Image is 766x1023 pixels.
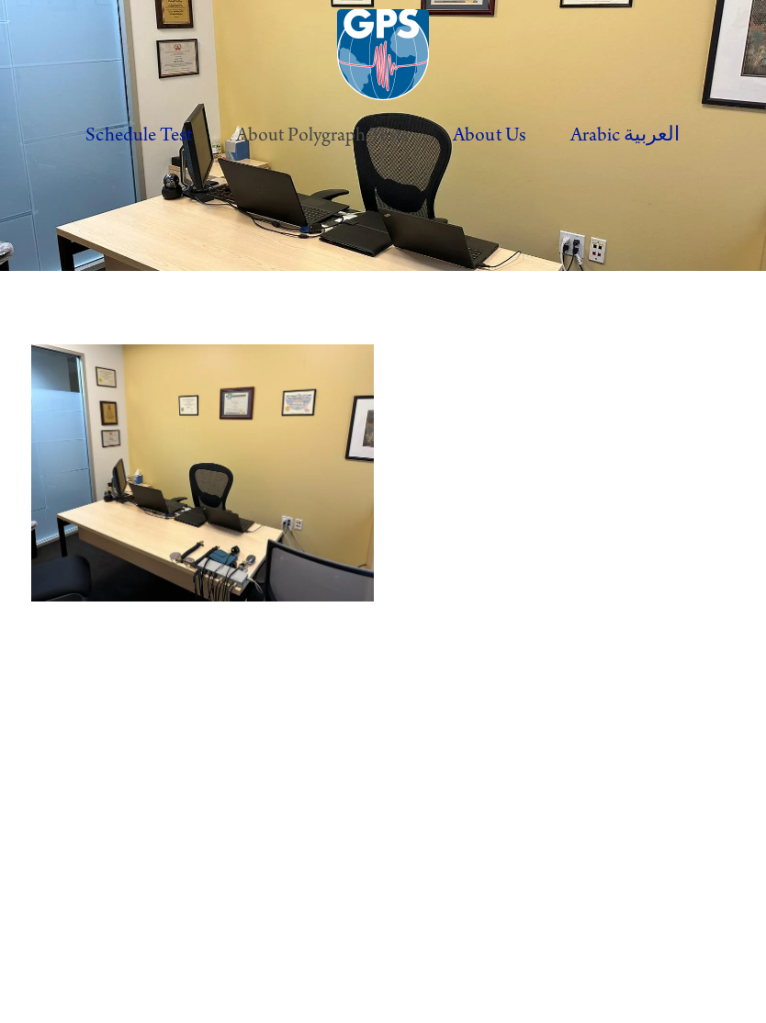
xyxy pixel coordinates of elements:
a: Schedule Test [65,110,211,161]
img: Polygrpah place in Beverly Hills.jpg [31,344,374,601]
label: About Us [433,110,546,161]
label: Arabic العربية [550,110,700,161]
img: Global Polygraph & Security [337,9,429,101]
label: About Polygraph Tests [216,110,429,161]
